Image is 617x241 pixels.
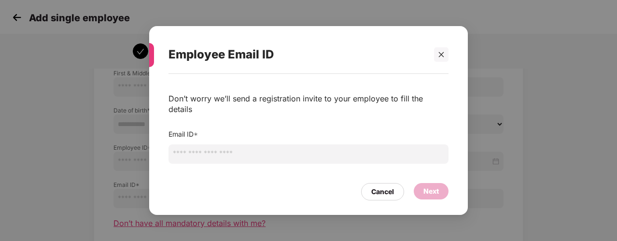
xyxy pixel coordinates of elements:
label: Email ID [168,130,198,138]
span: close [438,51,445,58]
div: Don’t worry we’ll send a registration invite to your employee to fill the details [168,93,449,114]
div: Cancel [371,186,394,197]
div: Employee Email ID [168,36,425,73]
div: Next [423,186,439,197]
